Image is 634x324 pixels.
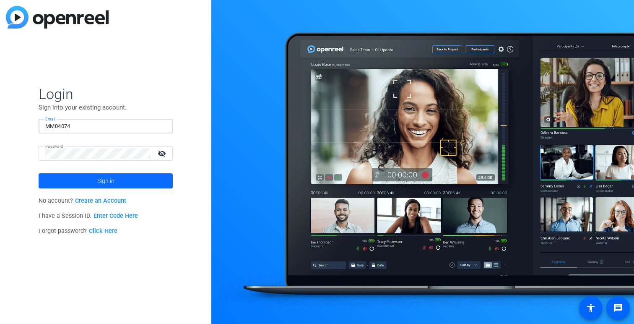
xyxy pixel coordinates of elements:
[75,197,126,204] a: Create an Account
[45,117,56,121] mat-label: Email
[94,212,138,219] a: Enter Code Here
[153,147,173,159] mat-icon: visibility_off
[39,103,173,112] p: Sign into your existing account.
[39,227,117,235] span: Forgot password?
[97,170,114,191] span: Sign in
[39,197,126,204] span: No account?
[39,85,173,103] span: Login
[45,144,63,149] mat-label: Password
[613,303,623,313] mat-icon: message
[39,173,173,188] button: Sign in
[6,6,109,29] img: blue-gradient.svg
[39,212,138,219] span: I have a Session ID.
[45,121,166,131] input: Enter Email Address
[89,227,117,235] a: Click Here
[586,303,596,313] mat-icon: accessibility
